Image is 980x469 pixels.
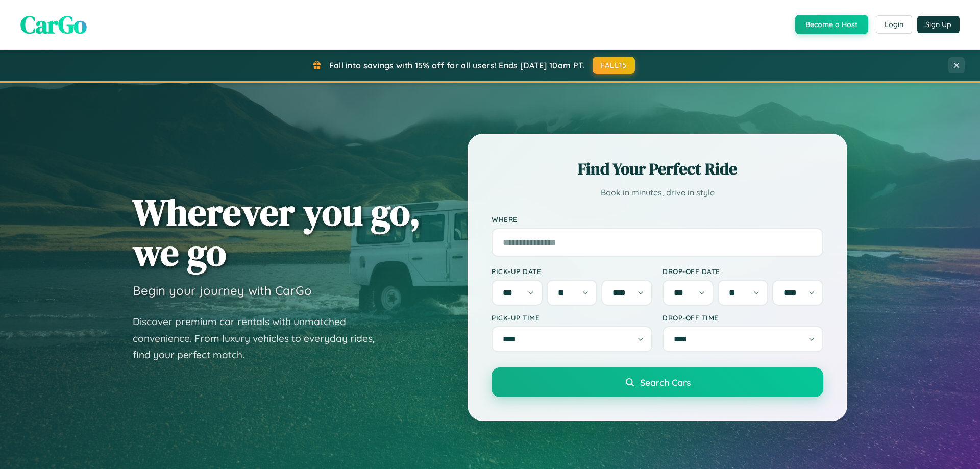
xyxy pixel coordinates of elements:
span: CarGo [20,8,87,41]
label: Pick-up Time [492,313,652,322]
label: Drop-off Date [663,267,823,276]
span: Search Cars [640,377,691,388]
button: FALL15 [593,57,635,74]
p: Discover premium car rentals with unmatched convenience. From luxury vehicles to everyday rides, ... [133,313,388,363]
h1: Wherever you go, we go [133,192,421,273]
h2: Find Your Perfect Ride [492,158,823,180]
label: Drop-off Time [663,313,823,322]
label: Pick-up Date [492,267,652,276]
label: Where [492,215,823,224]
button: Login [876,15,912,34]
button: Sign Up [917,16,960,33]
button: Search Cars [492,367,823,397]
span: Fall into savings with 15% off for all users! Ends [DATE] 10am PT. [329,60,585,70]
h3: Begin your journey with CarGo [133,283,312,298]
p: Book in minutes, drive in style [492,185,823,200]
button: Become a Host [795,15,868,34]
